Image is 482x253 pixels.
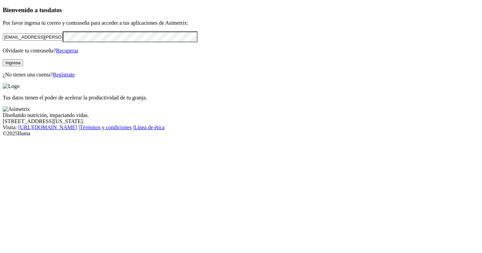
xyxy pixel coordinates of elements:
[3,33,63,41] input: Tu correo
[3,83,20,89] img: Logo
[47,6,62,14] span: datos
[53,72,75,77] a: Regístrate
[80,124,132,130] a: Términos y condiciones
[18,124,77,130] a: [URL][DOMAIN_NAME]
[3,48,479,54] p: Olvidaste tu contraseña?
[3,124,479,131] div: Visita : | |
[3,131,479,137] div: © 2025 Iluma
[3,95,479,101] p: Tus datos tienen el poder de acelerar la productividad de tu granja.
[3,20,479,26] p: Por favor ingresa tu correo y contraseña para acceder a tus aplicaciones de Asimetrix:
[3,106,30,112] img: Asimetrix
[3,6,479,14] h3: Bienvenido a tus
[134,124,165,130] a: Línea de ética
[56,48,78,53] a: Recuperar
[3,59,23,66] button: Ingresa
[3,112,479,118] div: Diseñando nutrición, impactando vidas.
[3,72,479,78] p: ¿No tienes una cuenta?
[3,118,479,124] div: [STREET_ADDRESS][US_STATE].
